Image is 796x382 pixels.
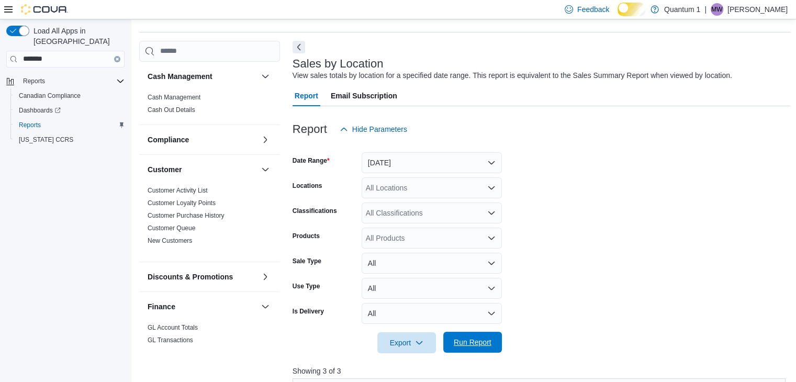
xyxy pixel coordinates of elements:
[148,134,257,145] button: Compliance
[19,106,61,115] span: Dashboards
[293,58,384,70] h3: Sales by Location
[577,4,609,15] span: Feedback
[148,324,198,331] a: GL Account Totals
[618,3,645,16] input: Dark Mode
[148,186,208,195] span: Customer Activity List
[293,282,320,290] label: Use Type
[139,184,280,262] div: Customer
[15,89,85,102] a: Canadian Compliance
[148,211,225,220] span: Customer Purchase History
[6,70,125,174] nav: Complex example
[15,89,125,102] span: Canadian Compliance
[10,132,129,147] button: [US_STATE] CCRS
[148,301,175,312] h3: Finance
[19,92,81,100] span: Canadian Compliance
[259,271,272,283] button: Discounts & Promotions
[10,103,129,118] a: Dashboards
[23,77,45,85] span: Reports
[362,253,502,274] button: All
[331,85,397,106] span: Email Subscription
[139,321,280,355] div: Finance
[148,237,192,244] a: New Customers
[148,272,233,282] h3: Discounts & Promotions
[10,88,129,103] button: Canadian Compliance
[362,303,502,324] button: All
[454,337,491,347] span: Run Report
[487,209,496,217] button: Open list of options
[711,3,722,16] span: MW
[148,224,195,232] span: Customer Queue
[148,106,195,114] a: Cash Out Details
[259,70,272,83] button: Cash Management
[148,199,216,207] a: Customer Loyalty Points
[148,212,225,219] a: Customer Purchase History
[293,123,327,136] h3: Report
[2,74,129,88] button: Reports
[15,104,65,117] a: Dashboards
[15,119,45,131] a: Reports
[335,119,411,140] button: Hide Parameters
[148,134,189,145] h3: Compliance
[295,85,318,106] span: Report
[293,207,337,215] label: Classifications
[362,152,502,173] button: [DATE]
[704,3,707,16] p: |
[148,71,257,82] button: Cash Management
[148,301,257,312] button: Finance
[293,307,324,316] label: Is Delivery
[15,133,77,146] a: [US_STATE] CCRS
[377,332,436,353] button: Export
[352,124,407,134] span: Hide Parameters
[259,300,272,313] button: Finance
[139,91,280,125] div: Cash Management
[293,70,732,81] div: View sales totals by location for a specified date range. This report is equivalent to the Sales ...
[148,94,200,101] a: Cash Management
[148,164,257,175] button: Customer
[148,93,200,102] span: Cash Management
[384,332,430,353] span: Export
[148,224,195,232] a: Customer Queue
[664,3,700,16] p: Quantum 1
[148,187,208,194] a: Customer Activity List
[293,366,791,376] p: Showing 3 of 3
[19,75,125,87] span: Reports
[148,71,212,82] h3: Cash Management
[362,278,502,299] button: All
[15,104,125,117] span: Dashboards
[148,272,257,282] button: Discounts & Promotions
[727,3,788,16] p: [PERSON_NAME]
[487,184,496,192] button: Open list of options
[293,257,321,265] label: Sale Type
[293,232,320,240] label: Products
[19,121,41,129] span: Reports
[259,133,272,146] button: Compliance
[148,237,192,245] span: New Customers
[148,336,193,344] span: GL Transactions
[148,164,182,175] h3: Customer
[19,136,73,144] span: [US_STATE] CCRS
[487,234,496,242] button: Open list of options
[443,332,502,353] button: Run Report
[21,4,68,15] img: Cova
[29,26,125,47] span: Load All Apps in [GEOGRAPHIC_DATA]
[19,75,49,87] button: Reports
[293,156,330,165] label: Date Range
[148,323,198,332] span: GL Account Totals
[10,118,129,132] button: Reports
[148,336,193,344] a: GL Transactions
[293,182,322,190] label: Locations
[711,3,723,16] div: Michael Wuest
[15,133,125,146] span: Washington CCRS
[15,119,125,131] span: Reports
[293,41,305,53] button: Next
[259,163,272,176] button: Customer
[114,56,120,62] button: Clear input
